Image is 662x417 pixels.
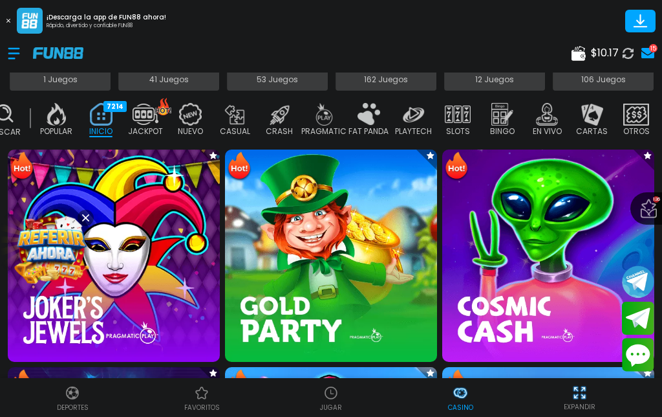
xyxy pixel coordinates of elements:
img: home_active.webp [88,103,114,126]
button: Join telegram [622,302,654,335]
p: 53 Juegos [227,74,328,85]
img: popular_off.webp [43,103,69,126]
p: 41 Juegos [118,74,219,85]
p: POPULAR [40,126,72,137]
img: Image Link [17,214,87,284]
p: BINGO [490,126,515,137]
img: bingo_off.webp [489,103,515,126]
p: OTROS [623,126,650,137]
p: CRASH [266,126,293,137]
p: FAT PANDA [348,126,389,137]
img: casual_off.webp [222,103,248,126]
a: DeportesDeportesDeportes [8,383,137,412]
p: 12 Juegos [444,74,545,85]
p: CARTAS [576,126,608,137]
p: 106 Juegos [553,74,654,85]
img: Cosmic Cash [442,150,654,362]
p: Rápido, divertido y confiable FUN88 [47,22,166,30]
span: $ 10.17 [591,45,619,61]
p: JUGAR [320,403,342,412]
p: PRAGMATIC [301,126,347,137]
p: EN VIVO [533,126,562,137]
img: hide [571,385,588,401]
div: 15 [649,44,657,52]
button: Contact customer service [622,338,654,372]
p: ¡Descarga la app de FUN88 ahora! [47,12,166,22]
img: hot [155,98,171,115]
a: 15 [637,44,654,62]
img: playtech_off.webp [400,103,426,126]
img: Deportes [65,385,80,401]
p: EXPANDIR [564,402,595,412]
img: Casino Jugar [323,385,339,401]
img: Hot [226,368,252,400]
img: Joker's Jewels [8,150,220,362]
img: pragmatic_off.webp [311,103,337,126]
img: Hot [443,151,469,182]
img: new_off.webp [177,103,203,126]
a: CasinoCasinoCasino [396,383,525,412]
button: Join telegram channel [622,265,654,299]
img: cards_off.webp [579,103,604,126]
a: Casino FavoritosCasino Favoritosfavoritos [137,383,266,412]
img: Hot [443,368,469,400]
img: Hot [9,368,35,400]
p: 1 Juegos [10,74,111,85]
a: Casino JugarCasino JugarJUGAR [266,383,396,412]
p: SLOTS [446,126,470,137]
p: JACKPOT [128,126,163,137]
span: 136 [653,196,659,203]
p: INICIO [89,126,112,137]
p: favoritos [184,403,220,412]
img: live_off.webp [534,103,560,126]
img: Casino Favoritos [194,385,209,401]
img: Hot [9,151,35,182]
img: App Logo [17,8,43,34]
img: other_off.webp [623,103,649,126]
p: NUEVO [178,126,203,137]
div: 7214 [103,101,127,112]
p: 162 Juegos [336,74,436,85]
img: Gold Party [225,150,437,362]
img: jackpot_off.webp [133,103,158,126]
p: PLAYTECH [395,126,432,137]
p: Casino [448,403,473,412]
img: slots_off.webp [445,103,471,126]
img: fat_panda_off.webp [356,103,381,126]
img: Hot [226,151,252,182]
p: CASUAL [220,126,250,137]
p: Deportes [57,403,89,412]
img: crash_off.webp [266,103,292,126]
img: Company Logo [33,47,83,58]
